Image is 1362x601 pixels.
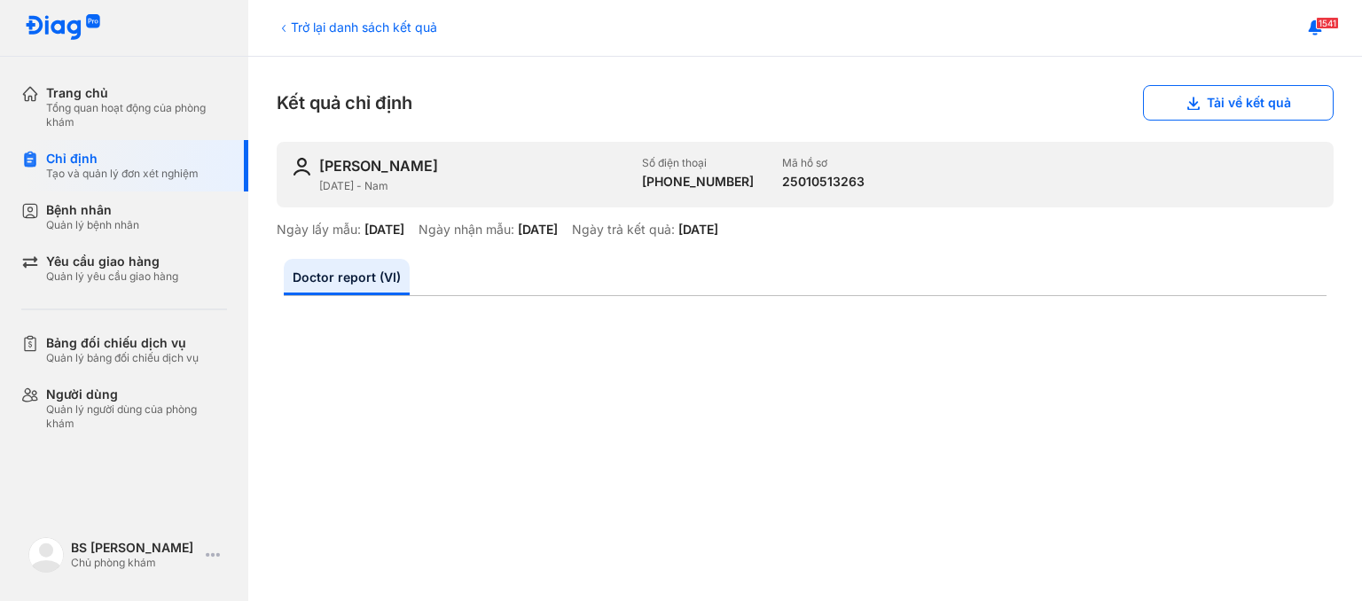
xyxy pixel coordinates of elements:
[277,222,361,238] div: Ngày lấy mẫu:
[419,222,514,238] div: Ngày nhận mẫu:
[25,14,101,42] img: logo
[46,269,178,284] div: Quản lý yêu cầu giao hàng
[46,402,227,431] div: Quản lý người dùng của phòng khám
[71,540,199,556] div: BS [PERSON_NAME]
[319,156,438,176] div: [PERSON_NAME]
[284,259,410,295] a: Doctor report (VI)
[364,222,404,238] div: [DATE]
[46,85,227,101] div: Trang chủ
[46,335,199,351] div: Bảng đối chiếu dịch vụ
[518,222,558,238] div: [DATE]
[782,174,865,190] div: 25010513263
[46,202,139,218] div: Bệnh nhân
[277,85,1334,121] div: Kết quả chỉ định
[46,167,199,181] div: Tạo và quản lý đơn xét nghiệm
[642,156,754,170] div: Số điện thoại
[28,537,64,573] img: logo
[46,218,139,232] div: Quản lý bệnh nhân
[71,556,199,570] div: Chủ phòng khám
[1316,17,1339,29] span: 1541
[46,351,199,365] div: Quản lý bảng đối chiếu dịch vụ
[1143,85,1334,121] button: Tải về kết quả
[572,222,675,238] div: Ngày trả kết quả:
[678,222,718,238] div: [DATE]
[319,179,628,193] div: [DATE] - Nam
[46,101,227,129] div: Tổng quan hoạt động của phòng khám
[46,254,178,269] div: Yêu cầu giao hàng
[277,18,437,36] div: Trở lại danh sách kết quả
[291,156,312,177] img: user-icon
[46,386,227,402] div: Người dùng
[46,151,199,167] div: Chỉ định
[642,174,754,190] div: [PHONE_NUMBER]
[782,156,865,170] div: Mã hồ sơ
